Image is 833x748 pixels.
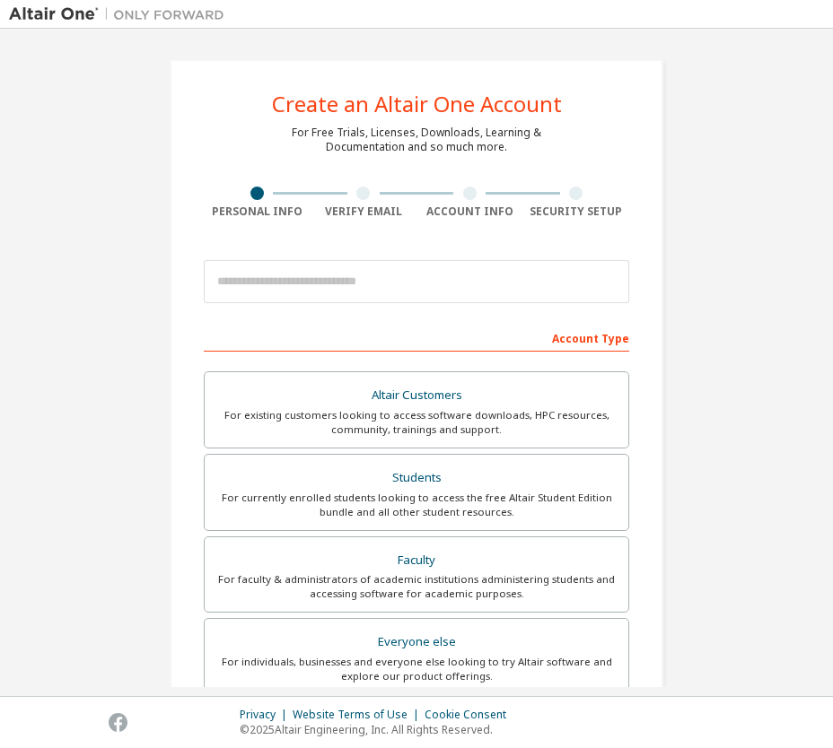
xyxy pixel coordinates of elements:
[215,491,618,519] div: For currently enrolled students looking to access the free Altair Student Edition bundle and all ...
[9,5,233,23] img: Altair One
[240,708,293,722] div: Privacy
[272,93,562,115] div: Create an Altair One Account
[215,383,618,408] div: Altair Customers
[292,126,541,154] div: For Free Trials, Licenses, Downloads, Learning & Documentation and so much more.
[204,204,311,219] div: Personal Info
[523,204,630,219] div: Security Setup
[215,548,618,573] div: Faculty
[204,323,629,352] div: Account Type
[215,655,618,683] div: For individuals, businesses and everyone else looking to try Altair software and explore our prod...
[416,204,523,219] div: Account Info
[240,722,517,737] p: © 2025 Altair Engineering, Inc. All Rights Reserved.
[215,465,618,491] div: Students
[425,708,517,722] div: Cookie Consent
[215,572,618,601] div: For faculty & administrators of academic institutions administering students and accessing softwa...
[215,408,618,437] div: For existing customers looking to access software downloads, HPC resources, community, trainings ...
[109,713,127,732] img: facebook.svg
[311,204,417,219] div: Verify Email
[215,630,618,655] div: Everyone else
[293,708,425,722] div: Website Terms of Use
